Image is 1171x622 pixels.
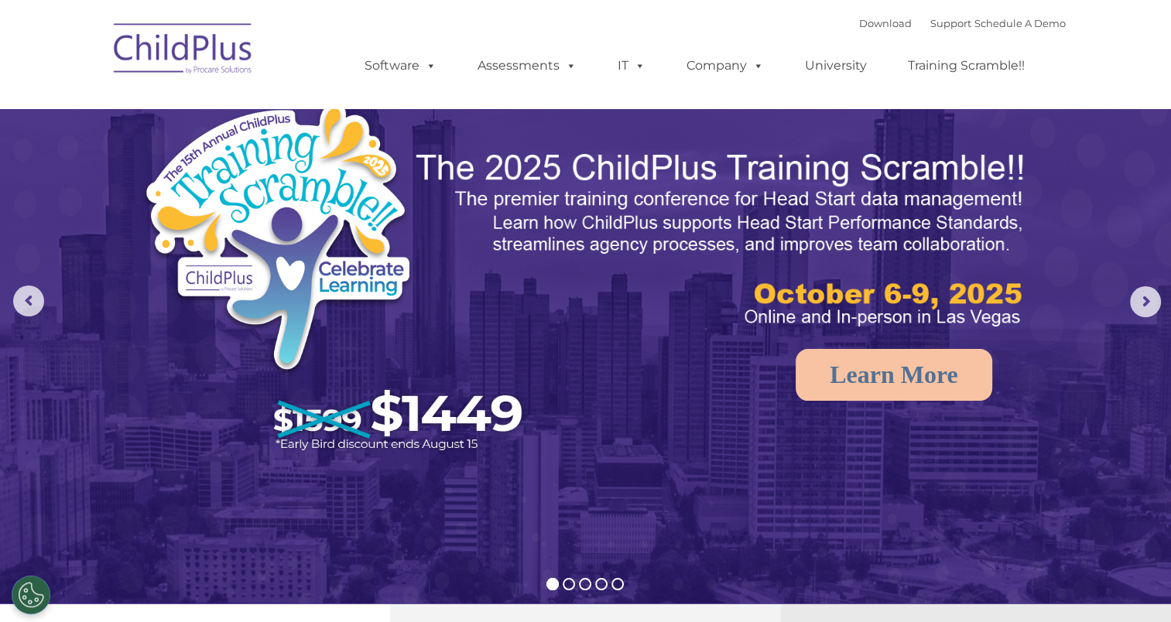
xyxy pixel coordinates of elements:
a: IT [602,50,661,81]
font: | [859,17,1066,29]
a: Learn More [796,349,992,401]
button: Cookies Settings [12,576,50,614]
a: Assessments [462,50,592,81]
a: Training Scramble!! [892,50,1040,81]
a: Download [859,17,912,29]
a: Support [930,17,971,29]
a: Company [671,50,779,81]
span: Phone number [215,166,281,177]
span: Last name [215,102,262,114]
img: ChildPlus by Procare Solutions [106,12,261,90]
a: University [789,50,882,81]
a: Schedule A Demo [974,17,1066,29]
a: Software [349,50,452,81]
